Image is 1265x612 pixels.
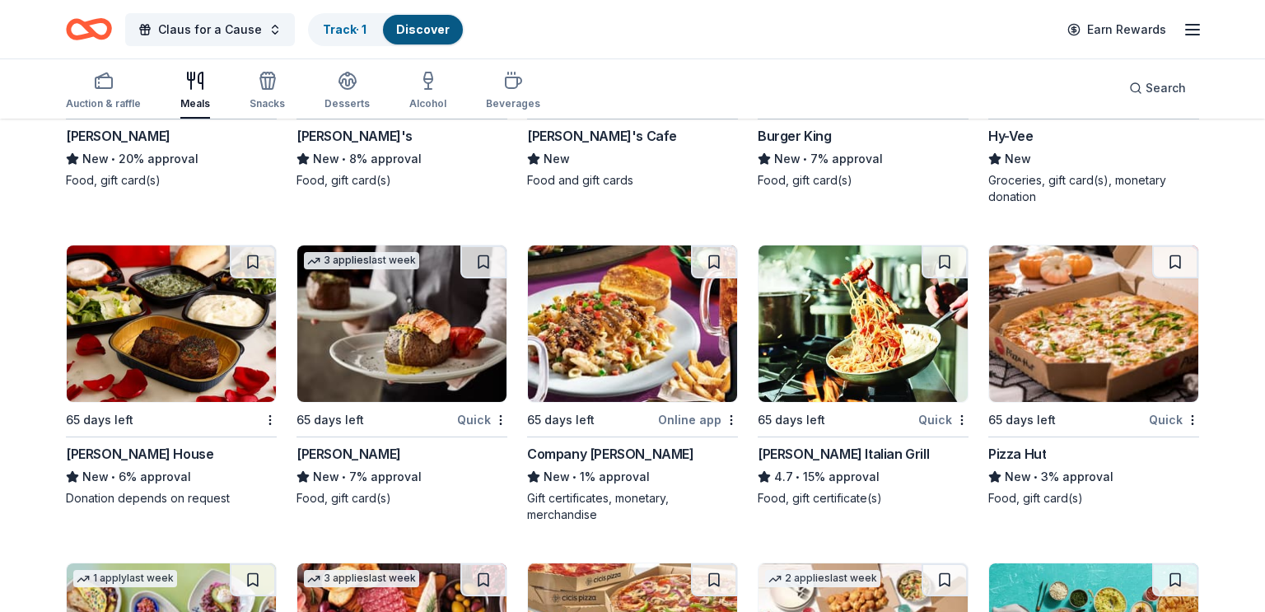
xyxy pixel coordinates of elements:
span: New [544,467,570,487]
div: [PERSON_NAME] Italian Grill [758,444,929,464]
a: Track· 1 [323,22,366,36]
div: Burger King [758,126,832,146]
div: 7% approval [758,149,969,169]
div: [PERSON_NAME]'s [296,126,413,146]
img: Image for Company Brinker [528,245,737,402]
a: Discover [396,22,450,36]
a: Home [66,10,112,49]
div: [PERSON_NAME]'s Cafe [527,126,677,146]
a: Image for Pizza Hut65 days leftQuickPizza HutNew•3% approvalFood, gift card(s) [988,245,1199,507]
img: Image for Ruth's Chris Steak House [67,245,276,402]
span: New [313,467,339,487]
div: Pizza Hut [988,444,1046,464]
span: • [342,470,346,484]
span: New [774,149,801,169]
div: 2 applies last week [765,570,880,587]
button: Alcohol [409,64,446,119]
div: 65 days left [988,410,1056,430]
div: Desserts [324,97,370,110]
button: Beverages [486,64,540,119]
div: [PERSON_NAME] [66,126,170,146]
span: • [111,152,115,166]
button: Track· 1Discover [308,13,464,46]
span: New [82,467,109,487]
a: Image for Company Brinker65 days leftOnline appCompany [PERSON_NAME]New•1% approvalGift certifica... [527,245,738,523]
div: Company [PERSON_NAME] [527,444,694,464]
img: Image for Fleming's [297,245,506,402]
span: Search [1146,78,1186,98]
div: 20% approval [66,149,277,169]
div: 15% approval [758,467,969,487]
button: Desserts [324,64,370,119]
div: Quick [457,409,507,430]
a: Image for Fleming's3 applieslast week65 days leftQuick[PERSON_NAME]New•7% approvalFood, gift card(s) [296,245,507,507]
span: • [1034,470,1038,484]
button: Meals [180,64,210,119]
div: 65 days left [527,410,595,430]
a: Earn Rewards [1057,15,1176,44]
span: • [803,152,807,166]
div: 1% approval [527,467,738,487]
div: 7% approval [296,467,507,487]
div: [PERSON_NAME] [296,444,401,464]
div: Meals [180,97,210,110]
div: Food, gift card(s) [66,172,277,189]
div: 65 days left [66,410,133,430]
div: [PERSON_NAME] House [66,444,213,464]
div: Food, gift card(s) [988,490,1199,507]
span: New [1005,467,1031,487]
div: 6% approval [66,467,277,487]
span: New [313,149,339,169]
button: Claus for a Cause [125,13,295,46]
div: 1 apply last week [73,570,177,587]
span: New [82,149,109,169]
div: Auction & raffle [66,97,141,110]
span: New [1005,149,1031,169]
div: 8% approval [296,149,507,169]
img: Image for Pizza Hut [989,245,1198,402]
div: 3 applies last week [304,570,419,587]
a: Image for Ruth's Chris Steak House65 days left[PERSON_NAME] HouseNew•6% approvalDonation depends ... [66,245,277,507]
img: Image for Carrabba's Italian Grill [759,245,968,402]
div: Groceries, gift card(s), monetary donation [988,172,1199,205]
span: • [342,152,346,166]
div: Hy-Vee [988,126,1034,146]
button: Search [1116,72,1199,105]
div: Alcohol [409,97,446,110]
div: 65 days left [758,410,825,430]
div: Food, gift certificate(s) [758,490,969,507]
button: Auction & raffle [66,64,141,119]
div: 3 applies last week [304,252,419,269]
span: • [111,470,115,484]
button: Snacks [250,64,285,119]
span: • [572,470,576,484]
div: 3% approval [988,467,1199,487]
div: Food, gift card(s) [758,172,969,189]
div: Beverages [486,97,540,110]
div: Quick [918,409,969,430]
div: Donation depends on request [66,490,277,507]
span: Claus for a Cause [158,20,262,40]
div: Quick [1149,409,1199,430]
div: Food and gift cards [527,172,738,189]
span: 4.7 [774,467,793,487]
div: 65 days left [296,410,364,430]
div: Food, gift card(s) [296,490,507,507]
span: New [544,149,570,169]
span: • [796,470,800,484]
div: Snacks [250,97,285,110]
div: Gift certificates, monetary, merchandise [527,490,738,523]
a: Image for Carrabba's Italian Grill65 days leftQuick[PERSON_NAME] Italian Grill4.7•15% approvalFoo... [758,245,969,507]
div: Food, gift card(s) [296,172,507,189]
div: Online app [658,409,738,430]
